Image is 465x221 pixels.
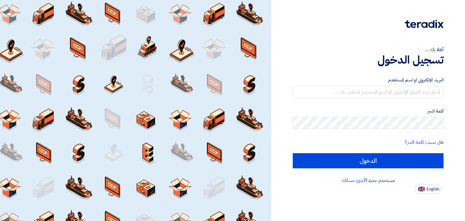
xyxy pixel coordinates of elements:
[293,86,444,98] input: أدخل بريد العمل الإلكتروني او اسم المستخدم الخاص بك ...
[414,184,441,194] button: English
[293,108,444,115] label: كلمة السر
[405,139,444,146] a: هل نسيت كلمة السر؟
[405,20,444,28] img: Teradix logo
[293,77,444,84] label: البريد الإلكتروني او اسم المستخدم
[427,187,439,191] span: English
[418,187,425,191] img: en-US.png
[293,46,444,53] div: أهلا بك ...
[293,177,444,184] div: مستخدم جديد؟
[293,53,444,67] h1: تسجيل الدخول
[341,177,365,184] a: أنشئ حسابك
[293,153,444,168] input: الدخول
